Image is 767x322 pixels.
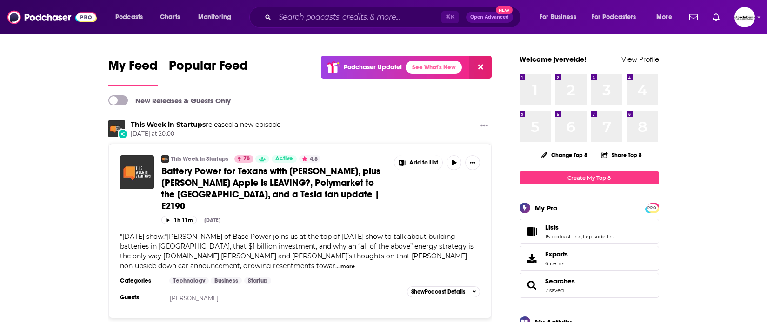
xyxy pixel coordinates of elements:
span: Lists [520,219,659,244]
a: Create My Top 8 [520,171,659,184]
a: Welcome jvervelde! [520,55,587,64]
a: Business [211,277,242,284]
span: Logged in as jvervelde [734,7,755,27]
img: This Week in Startups [108,120,125,137]
button: open menu [586,10,650,25]
button: Show profile menu [734,7,755,27]
h3: Guests [120,294,162,301]
input: Search podcasts, credits, & more... [275,10,441,25]
span: [DATE] at 20:00 [131,130,280,138]
span: More [656,11,672,24]
a: Exports [520,246,659,271]
a: Searches [545,277,575,285]
span: PRO [647,204,658,211]
h3: Categories [120,277,162,284]
div: My Pro [535,204,558,212]
a: Lists [545,223,614,231]
span: Popular Feed [169,58,248,79]
button: Show More Button [465,155,480,170]
img: User Profile [734,7,755,27]
button: ShowPodcast Details [407,286,480,297]
span: Active [275,154,293,164]
span: Lists [545,223,559,231]
p: Podchaser Update! [344,63,402,71]
span: Podcasts [115,11,143,24]
a: View Profile [621,55,659,64]
button: open menu [533,10,588,25]
div: [DATE] [204,217,220,223]
div: Search podcasts, credits, & more... [258,7,530,28]
a: Active [272,155,297,163]
a: Searches [523,279,541,292]
span: New [496,6,513,14]
div: New Episode [118,129,128,139]
a: Popular Feed [169,58,248,86]
span: Add to List [409,159,438,166]
a: My Feed [108,58,158,86]
img: Podchaser - Follow, Share and Rate Podcasts [7,8,97,26]
button: open menu [650,10,684,25]
a: See What's New [406,61,462,74]
span: Monitoring [198,11,231,24]
span: Battery Power for Texans with [PERSON_NAME], plus [PERSON_NAME] Apple is LEAVING?, Polymarket to ... [161,165,380,212]
a: This Week in Startups [131,120,206,129]
a: This Week in Startups [171,155,228,163]
span: Show Podcast Details [411,289,465,295]
a: 15 podcast lists [545,233,581,240]
a: New Releases & Guests Only [108,95,231,105]
a: 2 saved [545,287,564,294]
button: more [340,263,355,270]
span: [DATE] show:*[PERSON_NAME] of Base Power joins us at the top of [DATE] show to talk about buildin... [120,232,474,270]
span: ⌘ K [441,11,459,23]
button: Show More Button [477,120,492,132]
span: Exports [545,250,568,258]
a: Charts [154,10,186,25]
button: open menu [192,10,243,25]
img: This Week in Startups [161,155,169,163]
img: Battery Power for Texans with Zach Dell, plus Tim Apple is LEAVING?, Polymarket to the US, and a ... [120,155,154,189]
a: 78 [234,155,253,163]
a: 1 episode list [582,233,614,240]
span: 78 [243,154,250,164]
a: Show notifications dropdown [709,9,723,25]
a: PRO [647,204,658,211]
span: Charts [160,11,180,24]
span: , [581,233,582,240]
button: Share Top 8 [600,146,642,164]
span: 6 items [545,260,568,267]
span: For Business [540,11,576,24]
span: Exports [523,252,541,265]
h3: released a new episode [131,120,280,129]
button: 1h 11m [161,216,197,224]
span: Open Advanced [470,15,509,20]
a: Startup [244,277,271,284]
a: Lists [523,225,541,238]
button: Show More Button [394,155,443,170]
a: Show notifications dropdown [686,9,701,25]
button: 4.8 [299,155,320,163]
a: [PERSON_NAME] [170,295,219,302]
span: For Podcasters [592,11,636,24]
button: Open AdvancedNew [466,12,513,23]
span: ... [335,262,340,270]
a: Technology [169,277,209,284]
span: " [120,232,474,270]
button: Change Top 8 [536,149,594,161]
span: Searches [520,273,659,298]
span: My Feed [108,58,158,79]
button: open menu [109,10,155,25]
a: Battery Power for Texans with [PERSON_NAME], plus [PERSON_NAME] Apple is LEAVING?, Polymarket to ... [161,165,387,212]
